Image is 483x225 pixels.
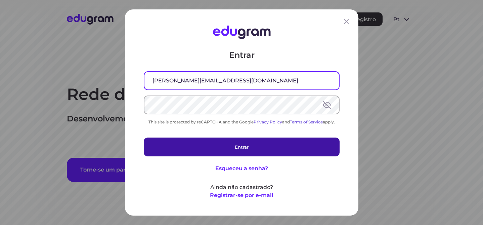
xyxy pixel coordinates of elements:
button: Esqueceu a senha? [215,164,268,173]
p: Ainda não cadastrado? [144,183,340,191]
input: E-mail [144,72,339,89]
div: This site is protected by reCAPTCHA and the Google and apply. [144,119,340,124]
button: Entrar [144,138,340,156]
p: Entrar [144,50,340,61]
img: Edugram Logo [213,26,270,39]
button: Registrar-se por e-mail [210,191,273,199]
a: Privacy Policy [254,119,282,124]
a: Terms of Service [290,119,323,124]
